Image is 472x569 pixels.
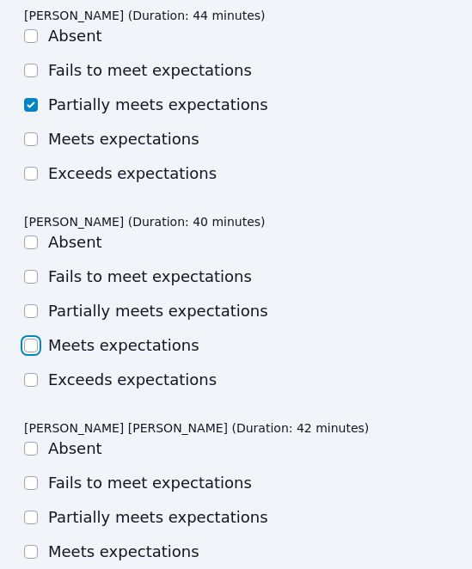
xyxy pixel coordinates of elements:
legend: [PERSON_NAME] (Duration: 40 minutes) [24,211,266,232]
label: Absent [48,27,102,45]
label: Meets expectations [48,130,199,148]
label: Exceeds expectations [48,370,217,389]
label: Meets expectations [48,336,199,354]
legend: [PERSON_NAME] (Duration: 44 minutes) [24,5,266,26]
label: Fails to meet expectations [48,267,252,285]
label: Absent [48,233,102,251]
label: Partially meets expectations [48,302,268,320]
label: Partially meets expectations [48,95,268,113]
label: Absent [48,439,102,457]
label: Meets expectations [48,542,199,560]
label: Partially meets expectations [48,508,268,526]
label: Exceeds expectations [48,164,217,182]
label: Fails to meet expectations [48,61,252,79]
legend: [PERSON_NAME] [PERSON_NAME] (Duration: 42 minutes) [24,418,369,438]
label: Fails to meet expectations [48,474,252,492]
